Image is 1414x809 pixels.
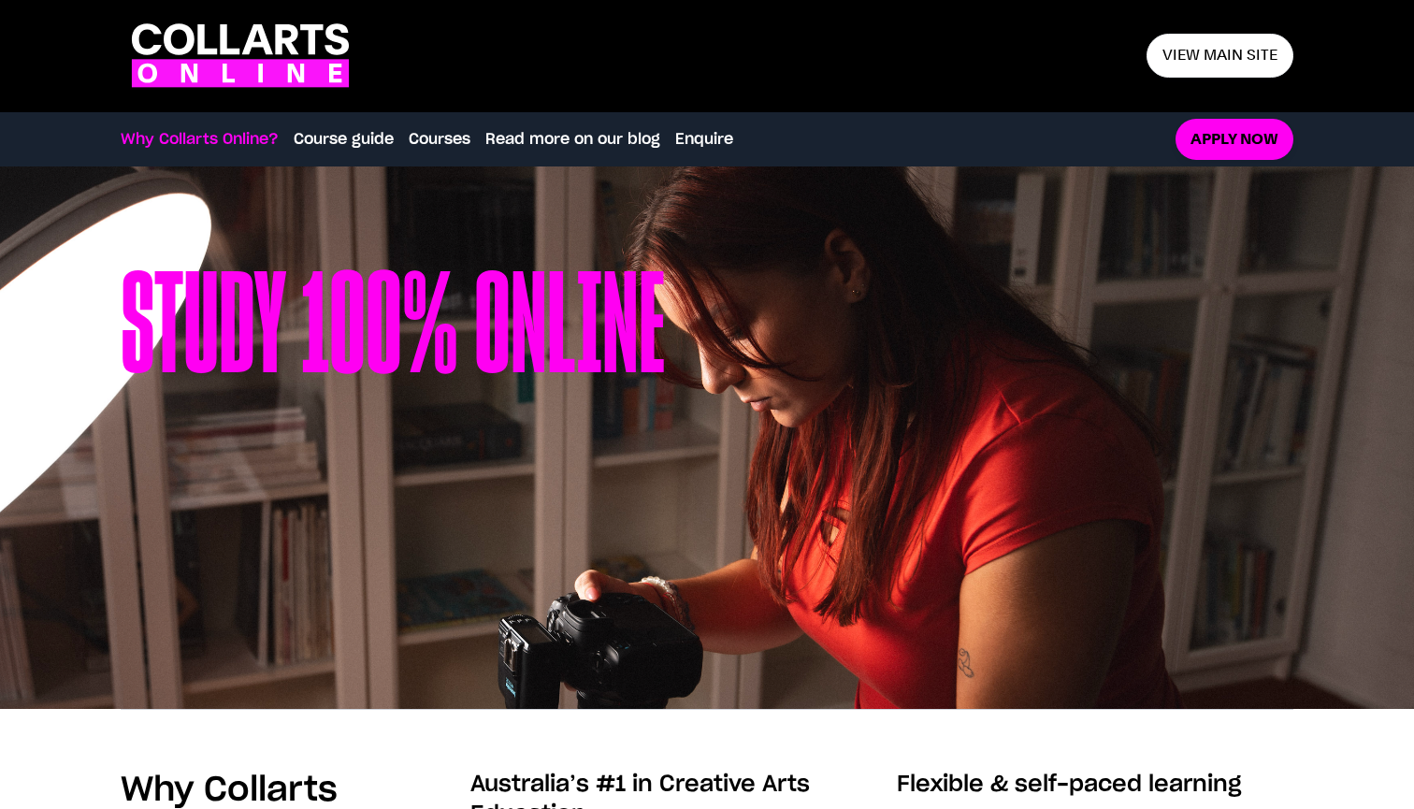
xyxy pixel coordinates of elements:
a: Read more on our blog [485,128,660,151]
a: Courses [409,128,470,151]
h3: Flexible & self-paced learning [897,770,1293,800]
a: Course guide [294,128,394,151]
a: Enquire [675,128,733,151]
a: Apply now [1176,119,1293,161]
h1: Study 100% online [121,260,665,615]
a: Why Collarts Online? [121,128,279,151]
a: View main site [1147,34,1293,78]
